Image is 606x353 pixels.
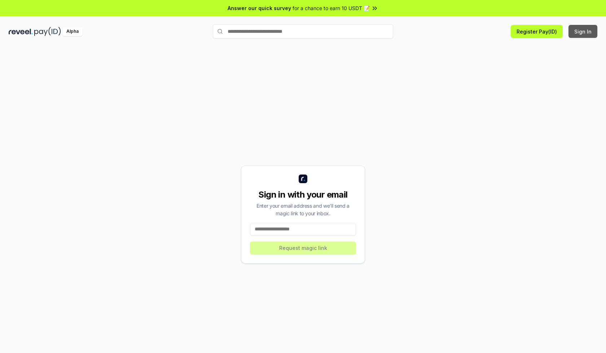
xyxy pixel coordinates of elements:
div: Alpha [62,27,83,36]
img: reveel_dark [9,27,33,36]
img: logo_small [299,175,307,183]
span: for a chance to earn 10 USDT 📝 [293,4,370,12]
button: Sign In [568,25,597,38]
div: Sign in with your email [250,189,356,200]
span: Answer our quick survey [228,4,291,12]
button: Register Pay(ID) [511,25,563,38]
img: pay_id [34,27,61,36]
div: Enter your email address and we’ll send a magic link to your inbox. [250,202,356,217]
